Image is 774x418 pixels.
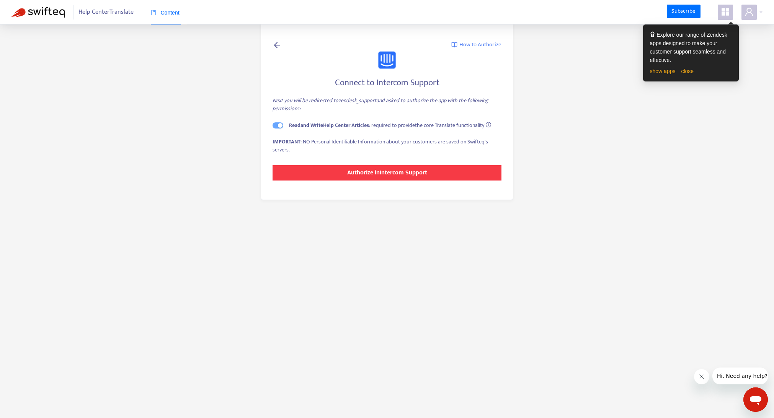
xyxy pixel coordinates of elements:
[273,138,501,154] div: : NO Personal Identifiable Information about your customers are saved on Swifteq's servers.
[712,368,768,384] iframe: Message from company
[151,10,180,16] span: Content
[650,31,732,64] div: Explore our range of Zendesk apps designed to make your customer support seamless and effective.
[745,7,754,16] span: user
[667,5,701,18] a: Subscribe
[650,68,676,74] a: show apps
[11,7,65,18] img: Swifteq
[151,10,156,15] span: book
[451,41,501,49] a: How to Authorize
[273,137,300,146] strong: IMPORTANT
[273,78,501,88] h4: Connect to Intercom Support
[743,387,768,412] iframe: Button to launch messaging window
[378,51,396,69] img: intercom_support.png
[721,7,730,16] span: appstore
[289,121,484,130] span: : required to provide the core Translate functionality
[289,121,369,130] strong: Read and Write Help Center Articles
[347,168,427,178] strong: Authorize in Intercom Support
[681,68,694,74] a: close
[486,122,491,127] span: info-circle
[459,41,501,49] span: How to Authorize
[694,369,709,384] iframe: Close message
[78,5,134,20] span: Help Center Translate
[273,165,501,181] button: Authorize inIntercom Support
[451,42,457,48] img: image-link
[273,96,488,113] i: Next you will be redirected to zendesk_support and asked to authorize the app with the following ...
